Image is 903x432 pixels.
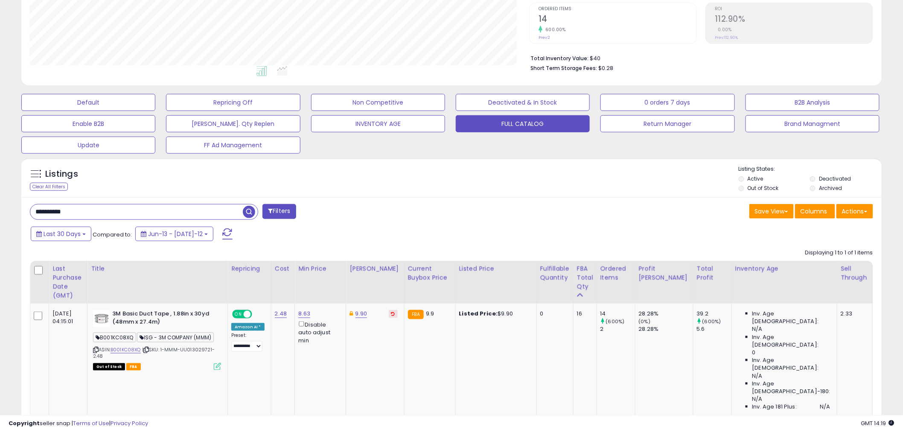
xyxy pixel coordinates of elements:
div: Total Profit [697,264,728,282]
span: Compared to: [93,231,132,239]
button: Save View [749,204,794,219]
span: Last 30 Days [44,230,81,238]
div: 5.6 [697,325,731,333]
button: Enable B2B [21,115,155,132]
button: Filters [262,204,296,219]
div: Inventory Age [735,264,833,273]
b: Short Term Storage Fees: [530,64,597,72]
div: [PERSON_NAME] [350,264,400,273]
span: 9.9 [426,309,434,318]
span: 0 [752,349,756,356]
button: Return Manager [600,115,734,132]
li: $40 [530,53,867,63]
div: 28.28% [639,325,693,333]
span: Inv. Age 181 Plus: [752,403,797,411]
button: Brand Managment [746,115,880,132]
div: $9.90 [459,310,530,318]
a: 2.48 [275,309,287,318]
span: Jun-13 - [DATE]-12 [148,230,203,238]
div: 28.28% [639,310,693,318]
div: 2 [600,325,635,333]
span: B001KC08XQ [93,333,136,342]
p: Listing States: [739,165,882,173]
div: Title [91,264,224,273]
div: FBA Total Qty [577,264,593,291]
span: ROI [715,7,873,12]
small: Prev: 2 [539,35,550,40]
a: 9.90 [355,309,367,318]
span: N/A [752,395,763,403]
div: Min Price [298,264,342,273]
button: FF Ad Management [166,137,300,154]
div: Preset: [231,333,265,352]
a: B001KC08XQ [111,346,141,353]
span: N/A [820,403,830,411]
span: N/A [752,372,763,380]
span: Inv. Age [DEMOGRAPHIC_DATA]: [752,356,830,372]
span: ISG - 3M COMPANY (MMM) [137,333,214,342]
button: Non Competitive [311,94,445,111]
div: ASIN: [93,310,221,369]
span: OFF [251,311,265,318]
small: (600%) [606,318,625,325]
div: Displaying 1 to 1 of 1 items [805,249,873,257]
span: FBA [126,363,141,371]
a: Privacy Policy [111,419,148,427]
small: 600.00% [542,26,566,33]
span: Columns [801,207,827,216]
span: 2025-08-12 14:19 GMT [861,419,894,427]
label: Deactivated [819,175,851,182]
div: Fulfillable Quantity [540,264,570,282]
small: (0%) [639,318,651,325]
a: Terms of Use [73,419,109,427]
button: Update [21,137,155,154]
div: Repricing [231,264,268,273]
span: All listings that are currently out of stock and unavailable for purchase on Amazon [93,363,125,371]
b: Total Inventory Value: [530,55,588,62]
button: Repricing Off [166,94,300,111]
h5: Listings [45,168,78,180]
span: Inv. Age [DEMOGRAPHIC_DATA]-180: [752,380,830,395]
b: 3M Basic Duct Tape , 1.88in x 30yd (48mm x 27.4m) [112,310,216,328]
button: Default [21,94,155,111]
a: 8.63 [298,309,310,318]
strong: Copyright [9,419,40,427]
div: 14 [600,310,635,318]
h2: 112.90% [715,14,873,26]
span: Ordered Items [539,7,696,12]
button: Deactivated & In Stock [456,94,590,111]
small: Prev: 112.90% [715,35,738,40]
span: Inv. Age [DEMOGRAPHIC_DATA]: [752,333,830,349]
div: Amazon AI * [231,323,265,331]
button: Columns [795,204,835,219]
div: Ordered Items [600,264,632,282]
img: 31F6MFwrQ9L._SL40_.jpg [93,310,110,327]
div: Listed Price [459,264,533,273]
small: 0.00% [715,26,732,33]
label: Out of Stock [748,184,779,192]
span: ON [233,311,244,318]
button: B2B Analysis [746,94,880,111]
div: Profit [PERSON_NAME] [639,264,690,282]
button: Jun-13 - [DATE]-12 [135,227,213,241]
button: [PERSON_NAME]. Qty Replen [166,115,300,132]
button: INVENTORY AGE [311,115,445,132]
button: Last 30 Days [31,227,91,241]
div: 0 [540,310,567,318]
div: Sell Through [841,264,869,282]
div: 2.33 [841,310,866,318]
h2: 14 [539,14,696,26]
label: Archived [819,184,842,192]
span: Inv. Age [DEMOGRAPHIC_DATA]: [752,310,830,325]
div: [DATE] 04:15:01 [52,310,81,325]
div: Last Purchase Date (GMT) [52,264,84,300]
div: seller snap | | [9,420,148,428]
button: FULL CATALOG [456,115,590,132]
div: 16 [577,310,590,318]
div: Current Buybox Price [408,264,452,282]
span: $0.28 [598,64,613,72]
span: | SKU: 1-MMM-UU013029721-2.48 [93,346,215,359]
small: (600%) [702,318,721,325]
div: Cost [275,264,291,273]
b: Listed Price: [459,309,498,318]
